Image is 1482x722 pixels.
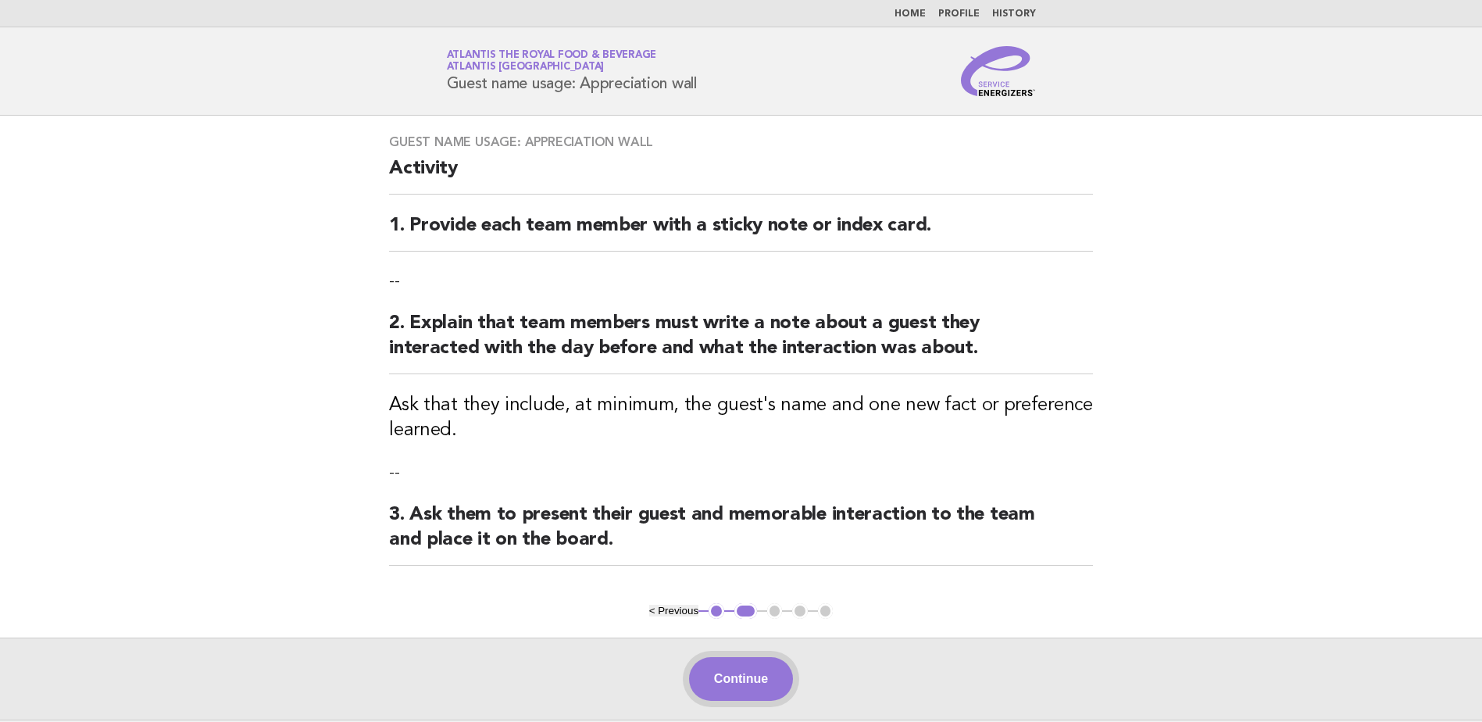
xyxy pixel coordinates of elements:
h2: 3. Ask them to present their guest and memorable interaction to the team and place it on the board. [389,502,1093,566]
a: Atlantis the Royal Food & BeverageAtlantis [GEOGRAPHIC_DATA] [447,50,657,72]
button: 2 [734,603,757,619]
h3: Ask that they include, at minimum, the guest's name and one new fact or preference learned. [389,393,1093,443]
a: History [992,9,1036,19]
h2: 2. Explain that team members must write a note about a guest they interacted with the day before ... [389,311,1093,374]
button: < Previous [649,605,698,617]
img: Service Energizers [961,46,1036,96]
p: -- [389,462,1093,484]
h2: 1. Provide each team member with a sticky note or index card. [389,213,1093,252]
span: Atlantis [GEOGRAPHIC_DATA] [447,63,605,73]
button: 1 [709,603,724,619]
a: Profile [938,9,980,19]
h3: Guest name usage: Appreciation wall [389,134,1093,150]
p: -- [389,270,1093,292]
h1: Guest name usage: Appreciation wall [447,51,697,91]
a: Home [895,9,926,19]
button: Continue [689,657,793,701]
h2: Activity [389,156,1093,195]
